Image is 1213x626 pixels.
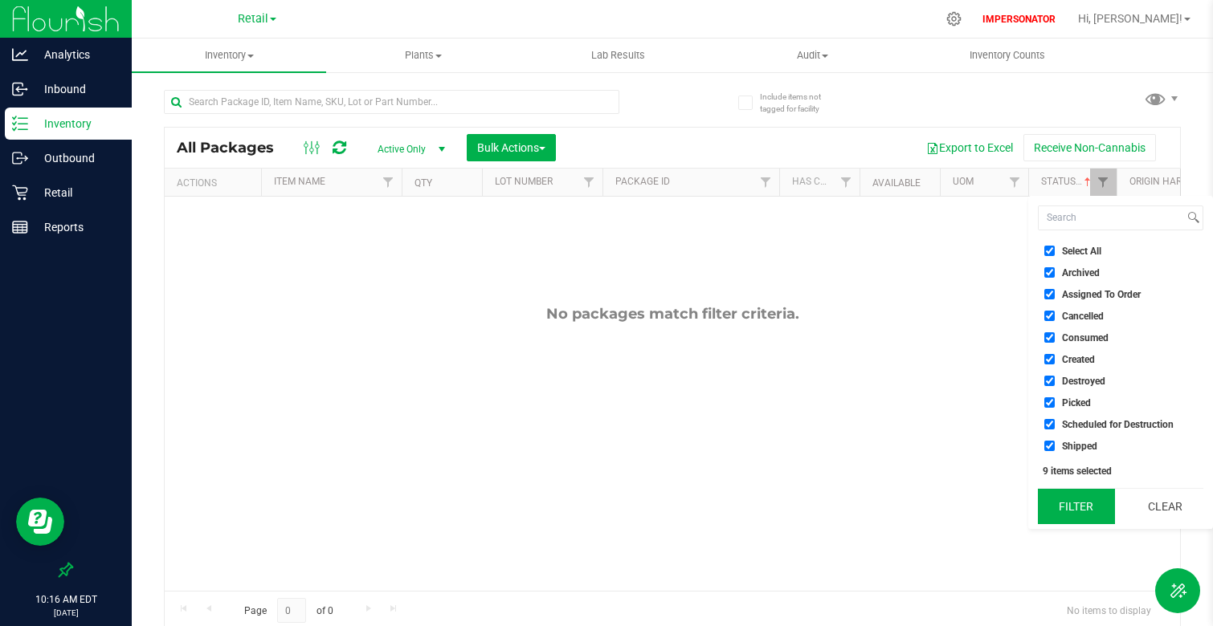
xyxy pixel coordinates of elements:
[1062,333,1109,343] span: Consumed
[12,219,28,235] inline-svg: Reports
[12,116,28,132] inline-svg: Inventory
[1038,489,1115,524] button: Filter
[12,185,28,201] inline-svg: Retail
[1023,134,1156,161] button: Receive Non-Cannabis
[477,141,545,154] span: Bulk Actions
[615,176,670,187] a: Package ID
[165,305,1180,323] div: No packages match filter criteria.
[415,177,432,189] a: Qty
[1041,176,1094,187] a: Status
[1062,246,1101,256] span: Select All
[910,39,1105,72] a: Inventory Counts
[1062,268,1100,278] span: Archived
[12,150,28,166] inline-svg: Outbound
[916,134,1023,161] button: Export to Excel
[521,39,716,72] a: Lab Results
[1062,398,1091,408] span: Picked
[58,562,74,578] label: Pin the sidebar to full width on large screens
[1044,441,1055,451] input: Shipped
[132,39,326,72] a: Inventory
[12,47,28,63] inline-svg: Analytics
[1155,568,1200,613] button: Toggle Menu
[12,81,28,97] inline-svg: Inbound
[1044,332,1055,343] input: Consumed
[231,598,346,623] span: Page of 0
[953,176,974,187] a: UOM
[779,169,860,197] th: Has COA
[1129,176,1211,187] a: Origin Harvests
[1039,206,1184,230] input: Search
[7,592,125,607] p: 10:16 AM EDT
[1002,169,1028,196] a: Filter
[872,177,921,189] a: Available
[1043,465,1199,477] div: 9 items selected
[28,79,125,99] p: Inbound
[467,134,556,161] button: Bulk Actions
[1054,598,1164,622] span: No items to display
[28,217,125,237] p: Reports
[1062,355,1095,364] span: Created
[1090,169,1117,196] a: Filter
[327,48,520,63] span: Plants
[1044,354,1055,364] input: Created
[326,39,521,72] a: Plants
[132,48,326,63] span: Inventory
[1044,311,1055,321] input: Cancelled
[1126,489,1203,524] button: Clear
[948,48,1067,63] span: Inventory Counts
[238,12,268,26] span: Retail
[164,90,619,114] input: Search Package ID, Item Name, SKU, Lot or Part Number...
[976,12,1062,26] p: IMPERSONATOR
[753,169,779,196] a: Filter
[1044,267,1055,278] input: Archived
[576,169,602,196] a: Filter
[1062,420,1174,429] span: Scheduled for Destruction
[1044,376,1055,386] input: Destroyed
[760,91,840,115] span: Include items not tagged for facility
[1044,397,1055,408] input: Picked
[28,148,125,168] p: Outbound
[177,139,290,156] span: All Packages
[177,177,255,189] div: Actions
[1062,376,1105,386] span: Destroyed
[833,169,860,196] a: Filter
[1062,311,1104,321] span: Cancelled
[274,176,325,187] a: Item Name
[7,607,125,619] p: [DATE]
[716,39,910,72] a: Audit
[375,169,402,196] a: Filter
[717,48,909,63] span: Audit
[944,11,964,26] div: Manage settings
[28,114,125,133] p: Inventory
[1044,419,1055,429] input: Scheduled for Destruction
[495,176,553,187] a: Lot Number
[28,183,125,202] p: Retail
[1062,441,1097,451] span: Shipped
[28,45,125,64] p: Analytics
[1062,290,1141,299] span: Assigned To Order
[1044,246,1055,256] input: Select All
[1078,12,1182,25] span: Hi, [PERSON_NAME]!
[570,48,667,63] span: Lab Results
[1044,289,1055,299] input: Assigned To Order
[16,498,64,546] iframe: Resource center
